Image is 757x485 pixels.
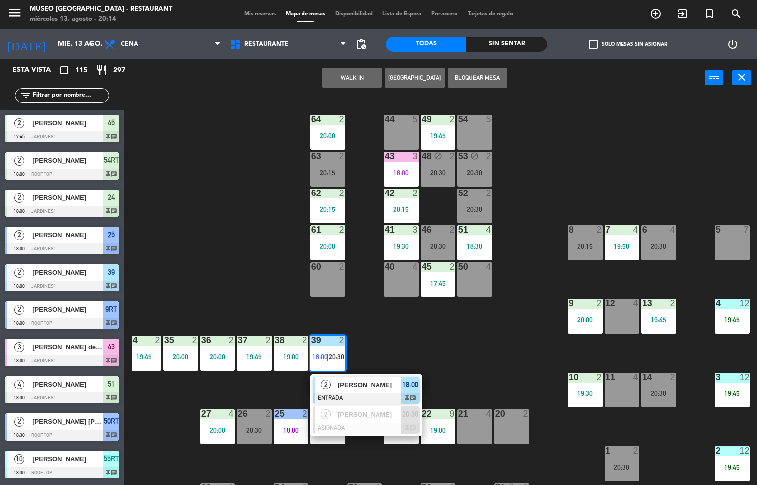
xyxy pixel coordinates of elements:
[568,390,603,397] div: 19:30
[14,156,24,166] span: 2
[426,11,463,17] span: Pre-acceso
[14,268,24,278] span: 2
[244,41,289,48] span: Restaurante
[421,132,455,139] div: 19:45
[457,206,492,213] div: 20:30
[743,225,749,234] div: 7
[274,427,308,434] div: 18:00
[108,266,115,278] span: 39
[281,11,330,17] span: Mapa de mesas
[228,336,234,345] div: 2
[650,8,662,20] i: add_circle_outline
[705,70,723,85] button: power_input
[321,409,331,419] span: 2
[14,454,24,464] span: 10
[457,243,492,250] div: 18:30
[96,64,108,76] i: restaurant
[30,14,172,24] div: miércoles 13. agosto - 20:14
[708,71,720,83] i: power_input
[641,243,676,250] div: 20:30
[716,299,716,308] div: 4
[310,206,345,213] div: 20:15
[7,5,22,24] button: menu
[329,353,344,361] span: 20:30
[14,417,24,427] span: 2
[14,193,24,203] span: 2
[20,90,32,101] i: filter_list
[596,373,602,382] div: 2
[237,353,272,360] div: 19:45
[448,68,507,88] button: Bloquear Mesa
[677,8,688,20] i: exit_to_app
[237,427,272,434] div: 20:30
[302,409,308,418] div: 2
[32,193,103,203] span: [PERSON_NAME]
[470,152,479,160] i: block
[312,353,328,361] span: 18:00
[633,373,639,382] div: 4
[641,390,676,397] div: 20:30
[385,68,445,88] button: [GEOGRAPHIC_DATA]
[32,230,103,240] span: [PERSON_NAME]
[421,280,455,287] div: 17:45
[32,379,103,389] span: [PERSON_NAME]
[163,353,198,360] div: 20:00
[238,409,238,418] div: 26
[201,336,202,345] div: 36
[716,225,716,234] div: 5
[238,336,238,345] div: 37
[385,189,385,197] div: 42
[486,189,492,197] div: 2
[384,206,419,213] div: 20:15
[339,189,345,197] div: 2
[732,70,751,85] button: close
[486,409,492,418] div: 4
[58,64,70,76] i: crop_square
[14,380,24,389] span: 4
[457,169,492,176] div: 20:30
[127,353,161,360] div: 19:45
[32,90,109,101] input: Filtrar por nombre...
[568,243,603,250] div: 20:15
[569,373,569,382] div: 10
[14,230,24,240] span: 2
[274,353,308,360] div: 19:00
[385,225,385,234] div: 41
[568,316,603,323] div: 20:00
[523,409,529,418] div: 2
[32,342,103,352] span: [PERSON_NAME] de la [PERSON_NAME]
[385,115,385,124] div: 44
[32,454,103,464] span: [PERSON_NAME]
[32,118,103,128] span: [PERSON_NAME]
[310,169,345,176] div: 20:15
[412,189,418,197] div: 2
[449,409,455,418] div: 9
[228,409,234,418] div: 4
[421,427,455,434] div: 19:00
[449,152,455,161] div: 2
[716,446,716,455] div: 2
[30,4,172,14] div: Museo [GEOGRAPHIC_DATA] - Restaurant
[589,40,598,49] span: check_box_outline_blank
[32,304,103,315] span: [PERSON_NAME]
[384,243,419,250] div: 19:30
[104,415,119,427] span: 50RT
[339,336,345,345] div: 2
[569,299,569,308] div: 9
[739,373,749,382] div: 12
